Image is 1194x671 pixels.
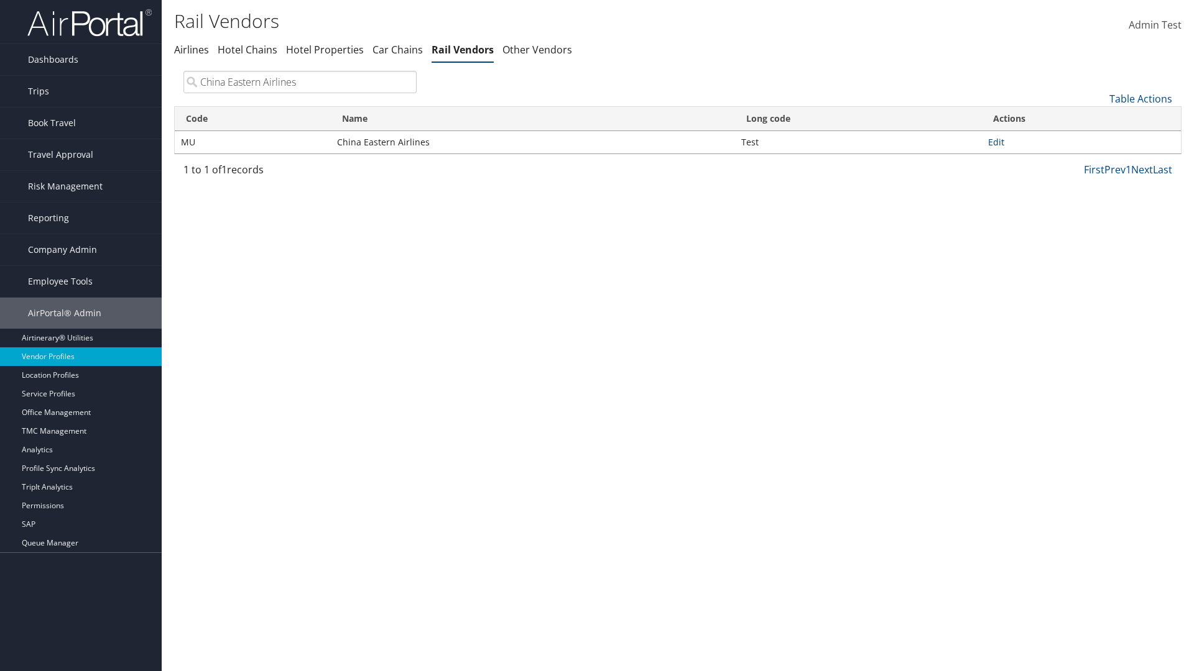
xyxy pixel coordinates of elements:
[735,107,982,131] th: Long code: activate to sort column ascending
[988,136,1004,148] a: Edit
[28,298,101,329] span: AirPortal® Admin
[221,163,227,176] span: 1
[1131,163,1153,176] a: Next
[1129,18,1182,32] span: Admin Test
[28,76,49,107] span: Trips
[1126,163,1131,176] a: 1
[1153,163,1172,176] a: Last
[1084,163,1104,176] a: First
[1109,92,1172,106] a: Table Actions
[432,43,494,57] a: Rail Vendors
[27,8,152,37] img: airportal-logo.png
[28,234,97,265] span: Company Admin
[286,43,364,57] a: Hotel Properties
[373,43,423,57] a: Car Chains
[331,131,735,153] td: China Eastern Airlines
[28,203,69,234] span: Reporting
[183,71,417,93] input: Search
[1104,163,1126,176] a: Prev
[982,107,1181,131] th: Actions
[502,43,572,57] a: Other Vendors
[28,266,93,297] span: Employee Tools
[218,43,277,57] a: Hotel Chains
[175,131,331,153] td: MU
[28,139,93,170] span: Travel Approval
[28,107,76,139] span: Book Travel
[175,107,331,131] th: Code: activate to sort column ascending
[735,131,982,153] td: Test
[331,107,735,131] th: Name: activate to sort column ascending
[28,44,78,75] span: Dashboards
[174,43,209,57] a: Airlines
[183,162,417,183] div: 1 to 1 of records
[1129,6,1182,45] a: Admin Test
[174,8,846,34] h1: Rail Vendors
[28,171,103,202] span: Risk Management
